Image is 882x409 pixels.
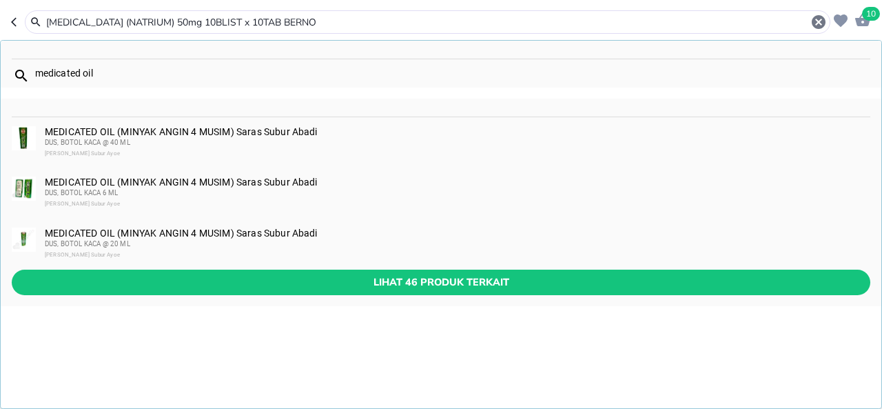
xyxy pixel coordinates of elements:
[35,68,870,79] div: medicated oil
[45,126,869,159] div: MEDICATED OIL (MINYAK ANGIN 4 MUSIM) Saras Subur Abadi
[45,177,869,210] div: MEDICATED OIL (MINYAK ANGIN 4 MUSIM) Saras Subur Abadi
[12,270,870,295] button: Lihat 46 produk terkait
[851,8,871,30] button: 10
[45,150,120,157] span: [PERSON_NAME] Subur Ayoe
[862,7,880,21] span: 10
[45,139,130,146] span: DUS, BOTOL KACA @ 40 ML
[23,274,859,291] span: Lihat 46 produk terkait
[45,252,120,258] span: [PERSON_NAME] Subur Ayoe
[45,228,869,261] div: MEDICATED OIL (MINYAK ANGIN 4 MUSIM) Saras Subur Abadi
[45,201,120,207] span: [PERSON_NAME] Subur Ayoe
[45,240,130,248] span: DUS, BOTOL KACA @ 20 ML
[45,15,810,30] input: Cari 4000+ produk di sini
[45,189,118,197] span: DUS, BOTOL KACA 6 ML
